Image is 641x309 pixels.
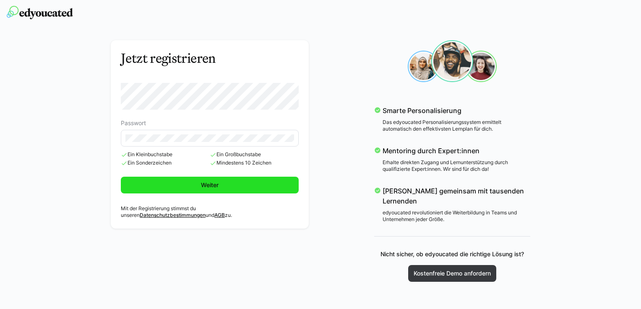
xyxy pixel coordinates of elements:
[214,212,225,218] a: AGB
[121,152,210,158] span: Ein Kleinbuchstabe
[210,152,299,158] span: Ein Großbuchstabe
[140,212,206,218] a: Datenschutzbestimmungen
[383,106,530,116] p: Smarte Personalisierung
[408,265,496,282] a: Kostenfreie Demo anfordern
[121,177,299,193] button: Weiter
[383,159,530,173] p: Erhalte direkten Zugang und Lernunterstützung durch qualifizierte Expert:innen. Wir sind für dich...
[7,6,73,19] img: edyoucated
[383,209,530,223] p: edyoucated revolutioniert die Weiterbildung in Teams und Unternehmen jeder Größe.
[412,269,492,278] span: Kostenfreie Demo anfordern
[121,160,210,167] span: Ein Sonderzeichen
[121,120,146,126] span: Passwort
[121,50,299,66] h3: Jetzt registrieren
[383,146,530,156] p: Mentoring durch Expert:innen
[380,250,524,258] p: Nicht sicher, ob edyoucated die richtige Lösung ist?
[210,160,299,167] span: Mindestens 10 Zeichen
[200,181,220,189] span: Weiter
[121,205,299,219] p: Mit der Registrierung stimmst du unseren und zu.
[383,119,530,132] p: Das edyoucated Personalisierungssystem ermittelt automatisch den effektivsten Lernplan für dich.
[408,40,497,82] img: sign-up_faces.svg
[383,186,530,206] p: [PERSON_NAME] gemeinsam mit tausenden Lernenden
